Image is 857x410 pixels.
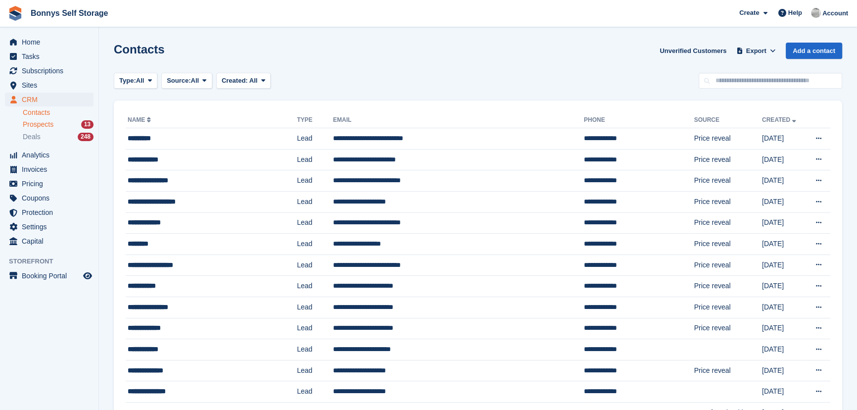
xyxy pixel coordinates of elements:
[297,360,333,381] td: Lead
[822,8,848,18] span: Account
[297,234,333,255] td: Lead
[22,205,81,219] span: Protection
[119,76,136,86] span: Type:
[297,297,333,318] td: Lead
[22,162,81,176] span: Invoices
[5,234,94,248] a: menu
[22,220,81,234] span: Settings
[788,8,802,18] span: Help
[23,108,94,117] a: Contacts
[762,128,806,150] td: [DATE]
[694,170,762,192] td: Price reveal
[128,116,153,123] a: Name
[161,73,212,89] button: Source: All
[5,162,94,176] a: menu
[8,6,23,21] img: stora-icon-8386f47178a22dfd0bd8f6a31ec36ba5ce8667c1dd55bd0f319d3a0aa187defe.svg
[78,133,94,141] div: 248
[762,255,806,276] td: [DATE]
[762,170,806,192] td: [DATE]
[694,112,762,128] th: Source
[297,339,333,360] td: Lead
[114,73,157,89] button: Type: All
[82,270,94,282] a: Preview store
[136,76,144,86] span: All
[22,93,81,106] span: CRM
[5,50,94,63] a: menu
[5,35,94,49] a: menu
[23,120,53,129] span: Prospects
[762,339,806,360] td: [DATE]
[762,297,806,318] td: [DATE]
[5,220,94,234] a: menu
[584,112,694,128] th: Phone
[297,191,333,212] td: Lead
[167,76,190,86] span: Source:
[762,234,806,255] td: [DATE]
[5,177,94,191] a: menu
[734,43,778,59] button: Export
[216,73,271,89] button: Created: All
[333,112,584,128] th: Email
[786,43,842,59] a: Add a contact
[297,149,333,170] td: Lead
[114,43,165,56] h1: Contacts
[5,148,94,162] a: menu
[694,276,762,297] td: Price reveal
[22,64,81,78] span: Subscriptions
[762,318,806,339] td: [DATE]
[22,148,81,162] span: Analytics
[5,191,94,205] a: menu
[762,191,806,212] td: [DATE]
[22,177,81,191] span: Pricing
[22,234,81,248] span: Capital
[5,205,94,219] a: menu
[694,149,762,170] td: Price reveal
[739,8,759,18] span: Create
[5,78,94,92] a: menu
[23,119,94,130] a: Prospects 13
[694,318,762,339] td: Price reveal
[656,43,730,59] a: Unverified Customers
[297,255,333,276] td: Lead
[297,112,333,128] th: Type
[694,255,762,276] td: Price reveal
[297,276,333,297] td: Lead
[762,149,806,170] td: [DATE]
[297,128,333,150] td: Lead
[22,191,81,205] span: Coupons
[222,77,248,84] span: Created:
[22,78,81,92] span: Sites
[746,46,766,56] span: Export
[297,318,333,339] td: Lead
[694,297,762,318] td: Price reveal
[27,5,112,21] a: Bonnys Self Storage
[22,50,81,63] span: Tasks
[5,93,94,106] a: menu
[762,212,806,234] td: [DATE]
[297,381,333,403] td: Lead
[23,132,94,142] a: Deals 248
[762,360,806,381] td: [DATE]
[762,116,798,123] a: Created
[22,269,81,283] span: Booking Portal
[22,35,81,49] span: Home
[5,269,94,283] a: menu
[811,8,821,18] img: James Bonny
[191,76,199,86] span: All
[694,360,762,381] td: Price reveal
[9,256,98,266] span: Storefront
[694,191,762,212] td: Price reveal
[81,120,94,129] div: 13
[762,381,806,403] td: [DATE]
[297,170,333,192] td: Lead
[23,132,41,142] span: Deals
[694,212,762,234] td: Price reveal
[762,276,806,297] td: [DATE]
[5,64,94,78] a: menu
[694,234,762,255] td: Price reveal
[694,128,762,150] td: Price reveal
[249,77,258,84] span: All
[297,212,333,234] td: Lead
